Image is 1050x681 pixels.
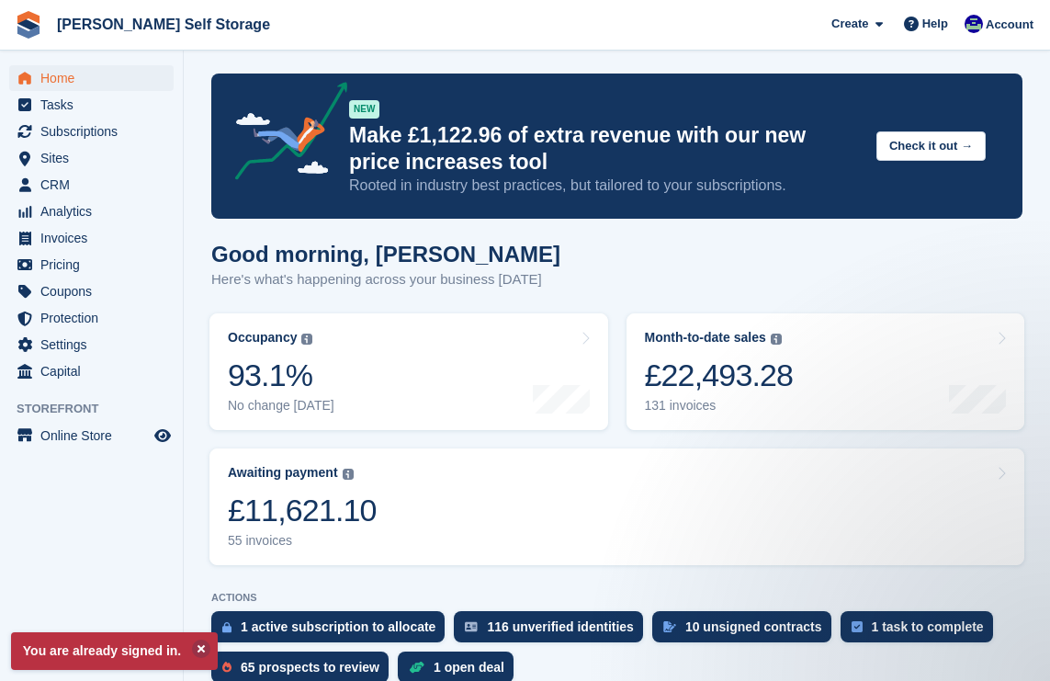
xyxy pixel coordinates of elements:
span: Protection [40,305,151,331]
div: 10 unsigned contracts [685,619,822,634]
span: Capital [40,358,151,384]
a: [PERSON_NAME] Self Storage [50,9,277,40]
p: Rooted in industry best practices, but tailored to your subscriptions. [349,176,862,196]
span: Storefront [17,400,183,418]
div: 55 invoices [228,533,377,549]
img: price-adjustments-announcement-icon-8257ccfd72463d97f412b2fc003d46551f7dbcb40ab6d574587a9cd5c0d94... [220,82,348,187]
a: 1 task to complete [841,611,1002,652]
span: CRM [40,172,151,198]
span: Coupons [40,278,151,304]
a: menu [9,172,174,198]
p: Make £1,122.96 of extra revenue with our new price increases tool [349,122,862,176]
div: 1 task to complete [872,619,984,634]
a: Occupancy 93.1% No change [DATE] [209,313,608,430]
div: 93.1% [228,357,334,394]
a: 10 unsigned contracts [652,611,841,652]
a: 1 active subscription to allocate [211,611,454,652]
img: verify_identity-adf6edd0f0f0b5bbfe63781bf79b02c33cf7c696d77639b501bdc392416b5a36.svg [465,621,478,632]
img: active_subscription_to_allocate_icon-d502201f5373d7db506a760aba3b589e785aa758c864c3986d89f69b8ff3... [222,621,231,633]
a: menu [9,225,174,251]
a: menu [9,332,174,358]
a: menu [9,65,174,91]
div: £22,493.28 [645,357,794,394]
div: Occupancy [228,330,297,346]
div: 65 prospects to review [241,660,379,675]
img: prospect-51fa495bee0391a8d652442698ab0144808aea92771e9ea1ae160a38d050c398.svg [222,662,231,673]
a: Month-to-date sales £22,493.28 131 invoices [627,313,1025,430]
span: Account [986,16,1033,34]
span: Tasks [40,92,151,118]
span: Settings [40,332,151,358]
a: menu [9,199,174,224]
a: menu [9,358,174,384]
span: Create [831,15,868,33]
img: Justin Farthing [965,15,983,33]
a: menu [9,252,174,278]
a: Preview store [152,425,174,447]
a: menu [9,423,174,448]
span: Subscriptions [40,119,151,144]
span: Sites [40,145,151,171]
img: deal-1b604bf984904fb50ccaf53a9ad4b4a5d6e5aea283cecdc64d6e3604feb123c2.svg [409,661,424,674]
p: You are already signed in. [11,632,218,670]
button: Check it out → [876,131,986,162]
div: 116 unverified identities [487,619,634,634]
a: menu [9,119,174,144]
img: task-75834270c22a3079a89374b754ae025e5fb1db73e45f91037f5363f120a921f8.svg [852,621,863,632]
div: £11,621.10 [228,492,377,529]
div: NEW [349,100,379,119]
span: Analytics [40,199,151,224]
p: Here's what's happening across your business [DATE] [211,269,560,290]
a: menu [9,305,174,331]
span: Online Store [40,423,151,448]
p: ACTIONS [211,592,1022,604]
a: menu [9,278,174,304]
span: Invoices [40,225,151,251]
img: icon-info-grey-7440780725fd019a000dd9b08b2336e03edf1995a4989e88bcd33f0948082b44.svg [301,334,312,345]
div: 1 active subscription to allocate [241,619,435,634]
img: stora-icon-8386f47178a22dfd0bd8f6a31ec36ba5ce8667c1dd55bd0f319d3a0aa187defe.svg [15,11,42,39]
div: Month-to-date sales [645,330,766,346]
a: menu [9,92,174,118]
span: Pricing [40,252,151,278]
img: icon-info-grey-7440780725fd019a000dd9b08b2336e03edf1995a4989e88bcd33f0948082b44.svg [771,334,782,345]
h1: Good morning, [PERSON_NAME] [211,242,560,267]
span: Home [40,65,151,91]
a: menu [9,145,174,171]
img: icon-info-grey-7440780725fd019a000dd9b08b2336e03edf1995a4989e88bcd33f0948082b44.svg [343,469,354,480]
div: No change [DATE] [228,398,334,414]
a: 116 unverified identities [454,611,652,652]
div: 1 open deal [434,660,504,675]
div: 131 invoices [645,398,794,414]
a: Awaiting payment £11,621.10 55 invoices [209,448,1024,565]
div: Awaiting payment [228,465,338,481]
span: Help [922,15,948,33]
img: contract_signature_icon-13c848040528278c33f63329250d36e43548de30e8caae1d1a13099fd9432cc5.svg [663,621,676,632]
